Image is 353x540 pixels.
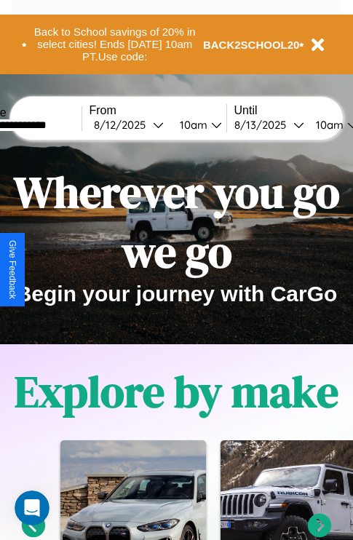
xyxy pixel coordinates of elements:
[15,362,338,421] h1: Explore by make
[27,22,203,67] button: Back to School savings of 20% in select cities! Ends [DATE] 10am PT.Use code:
[234,118,293,132] div: 8 / 13 / 2025
[90,104,226,117] label: From
[15,491,49,525] iframe: Intercom live chat
[172,118,211,132] div: 10am
[90,117,168,132] button: 8/12/2025
[7,240,17,299] div: Give Feedback
[94,118,153,132] div: 8 / 12 / 2025
[168,117,226,132] button: 10am
[203,39,300,51] b: BACK2SCHOOL20
[309,118,347,132] div: 10am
